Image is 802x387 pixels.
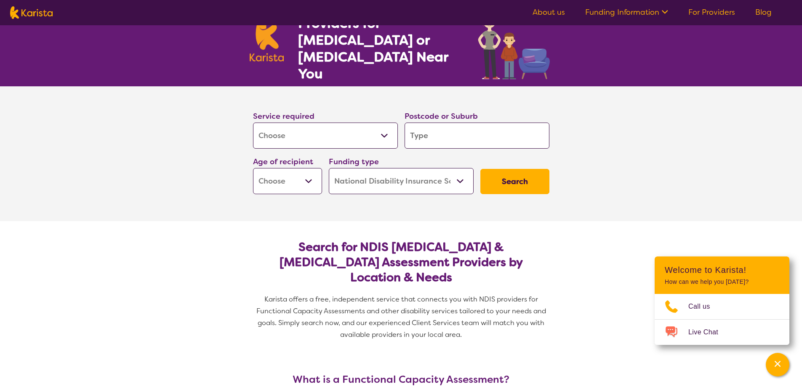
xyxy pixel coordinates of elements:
[329,157,379,167] label: Funding type
[766,353,789,376] button: Channel Menu
[405,111,478,121] label: Postcode or Suburb
[688,300,720,313] span: Call us
[688,326,728,339] span: Live Chat
[585,7,668,17] a: Funding Information
[665,265,779,275] h2: Welcome to Karista!
[665,278,779,286] p: How can we help you [DATE]?
[533,7,565,17] a: About us
[476,5,553,79] img: assessment
[688,7,735,17] a: For Providers
[253,157,313,167] label: Age of recipient
[250,374,553,385] h3: What is a Functional Capacity Assessment?
[405,123,549,149] input: Type
[260,240,543,285] h2: Search for NDIS [MEDICAL_DATA] & [MEDICAL_DATA] Assessment Providers by Location & Needs
[10,6,53,19] img: Karista logo
[655,294,789,345] ul: Choose channel
[480,169,549,194] button: Search
[250,294,553,341] p: Karista offers a free, independent service that connects you with NDIS providers for Functional C...
[253,111,314,121] label: Service required
[250,16,284,61] img: Karista logo
[755,7,772,17] a: Blog
[655,256,789,345] div: Channel Menu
